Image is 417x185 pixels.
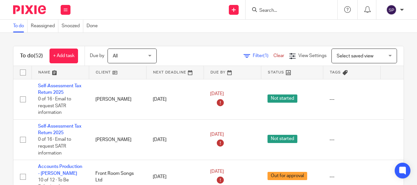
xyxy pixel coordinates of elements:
[90,52,104,59] p: Due by
[210,92,224,96] span: [DATE]
[13,20,28,32] a: To do
[329,136,374,143] div: ---
[329,174,374,180] div: ---
[386,5,397,15] img: svg%3E
[13,5,46,14] img: Pixie
[146,119,204,160] td: [DATE]
[268,135,297,143] span: Not started
[38,124,81,135] a: Self-Assessment Tax Return 2025
[38,97,71,115] span: 0 of 16 · Email to request SATR information
[113,54,118,58] span: All
[20,52,43,59] h1: To do
[31,20,58,32] a: Reassigned
[298,53,327,58] span: View Settings
[337,54,373,58] span: Select saved view
[263,53,268,58] span: (1)
[87,20,101,32] a: Done
[38,84,81,95] a: Self-Assessment Tax Return 2025
[329,96,374,103] div: ---
[89,119,146,160] td: [PERSON_NAME]
[259,8,318,14] input: Search
[210,132,224,137] span: [DATE]
[38,164,82,175] a: Accounts Production - [PERSON_NAME]
[34,53,43,58] span: (52)
[38,137,71,155] span: 0 of 16 · Email to request SATR information
[62,20,83,32] a: Snoozed
[268,172,307,180] span: Out for approval
[89,79,146,119] td: [PERSON_NAME]
[330,71,341,74] span: Tags
[50,49,78,63] a: + Add task
[273,53,284,58] a: Clear
[268,94,297,103] span: Not started
[253,53,273,58] span: Filter
[146,79,204,119] td: [DATE]
[210,169,224,174] span: [DATE]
